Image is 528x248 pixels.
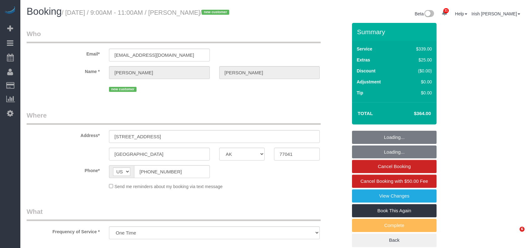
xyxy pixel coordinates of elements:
[507,227,522,242] iframe: Intercom live chat
[352,175,437,188] a: Cancel Booking with $50.00 Fee
[109,148,210,161] input: City*
[22,66,104,75] label: Name *
[109,87,136,92] span: new customer
[109,49,210,61] input: Email*
[352,204,437,217] a: Book This Again
[357,57,370,63] label: Extras
[357,28,433,35] h3: Summary
[274,148,320,161] input: Zip Code*
[438,6,451,20] a: 31
[27,6,62,17] span: Booking
[4,6,16,15] img: Automaid Logo
[27,29,321,43] legend: Who
[109,66,210,79] input: First Name*
[62,9,231,16] small: / [DATE] / 9:00AM - 11:00AM / [PERSON_NAME]
[22,130,104,139] label: Address*
[357,46,372,52] label: Service
[395,111,431,116] h4: $364.00
[455,11,467,16] a: Help
[357,90,363,96] label: Tip
[22,165,104,174] label: Phone*
[22,226,104,235] label: Frequency of Service *
[472,11,520,16] a: Irish [PERSON_NAME]
[358,111,373,116] strong: Total
[22,49,104,57] label: Email*
[415,11,434,16] a: Beta
[27,111,321,125] legend: Where
[352,234,437,247] a: Back
[403,57,432,63] div: $25.00
[403,90,432,96] div: $0.00
[27,207,321,221] legend: What
[134,165,210,178] input: Phone*
[352,160,437,173] a: Cancel Booking
[403,79,432,85] div: $0.00
[357,68,375,74] label: Discount
[403,68,432,74] div: ($0.00)
[352,189,437,203] a: View Changes
[219,66,320,79] input: Last Name*
[443,8,449,13] span: 31
[520,227,525,232] span: 6
[200,9,231,16] span: /
[202,10,229,15] span: new customer
[114,184,223,189] span: Send me reminders about my booking via text message
[403,46,432,52] div: $339.00
[424,10,434,18] img: New interface
[357,79,381,85] label: Adjustment
[360,178,428,184] span: Cancel Booking with $50.00 Fee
